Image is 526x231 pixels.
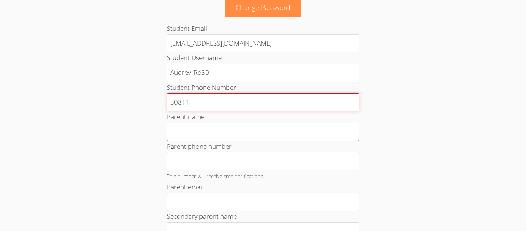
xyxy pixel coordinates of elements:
[167,112,204,121] label: Parent name
[167,182,204,191] label: Parent email
[167,142,232,151] label: Parent phone number
[167,172,264,180] small: This number will receive sms notifications.
[167,24,207,33] label: Student Email
[167,83,236,92] label: Student Phone Number
[167,53,222,62] label: Student Username
[167,212,237,221] label: Secondary parent name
